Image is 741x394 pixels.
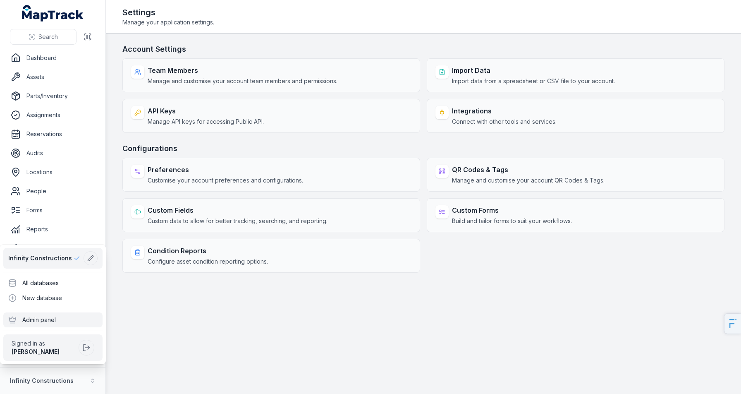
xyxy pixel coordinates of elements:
strong: [PERSON_NAME] [12,348,60,355]
div: New database [3,291,103,305]
span: Signed in as [12,339,75,348]
div: Admin panel [3,312,103,327]
span: Infinity Constructions [8,254,72,262]
div: All databases [3,276,103,291]
strong: Infinity Constructions [10,377,74,384]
